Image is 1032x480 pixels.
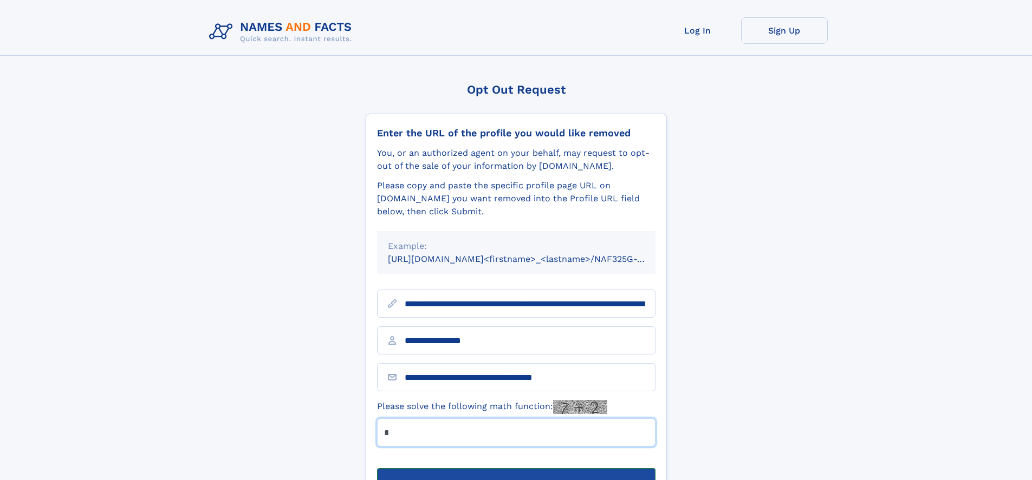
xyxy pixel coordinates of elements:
[654,17,741,44] a: Log In
[377,127,655,139] div: Enter the URL of the profile you would like removed
[205,17,361,47] img: Logo Names and Facts
[388,240,645,253] div: Example:
[366,83,667,96] div: Opt Out Request
[377,179,655,218] div: Please copy and paste the specific profile page URL on [DOMAIN_NAME] you want removed into the Pr...
[377,147,655,173] div: You, or an authorized agent on your behalf, may request to opt-out of the sale of your informatio...
[388,254,676,264] small: [URL][DOMAIN_NAME]<firstname>_<lastname>/NAF325G-xxxxxxxx
[741,17,828,44] a: Sign Up
[377,400,607,414] label: Please solve the following math function:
